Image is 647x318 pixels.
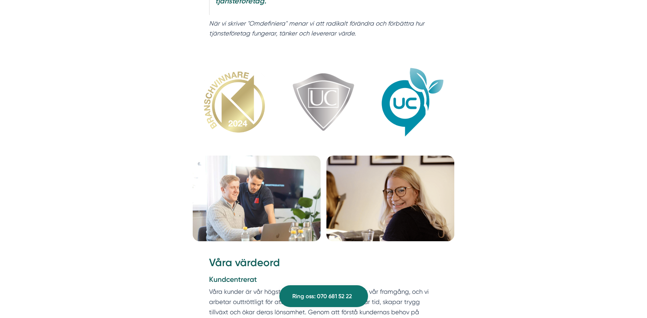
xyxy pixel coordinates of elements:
[292,292,352,301] span: Ring oss: 070 681 52 22
[209,20,424,37] em: När vi skriver "Omdefiniera" menar vi att radikalt förändra och förbättra hur tjänsteföretag fung...
[279,285,368,307] a: Ring oss: 070 681 52 22
[209,275,257,284] strong: Kundcentrerat
[193,57,276,147] img: Branschvinnare
[209,255,438,274] h2: Våra värdeord
[193,156,321,241] img: Nicholas & Niclas
[326,156,455,241] img: Jenny Frejvall
[282,57,365,147] img: UC Silver Smartproduktion
[371,57,454,147] img: Bild på Smartproduktion – webbyråer i Borlänge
